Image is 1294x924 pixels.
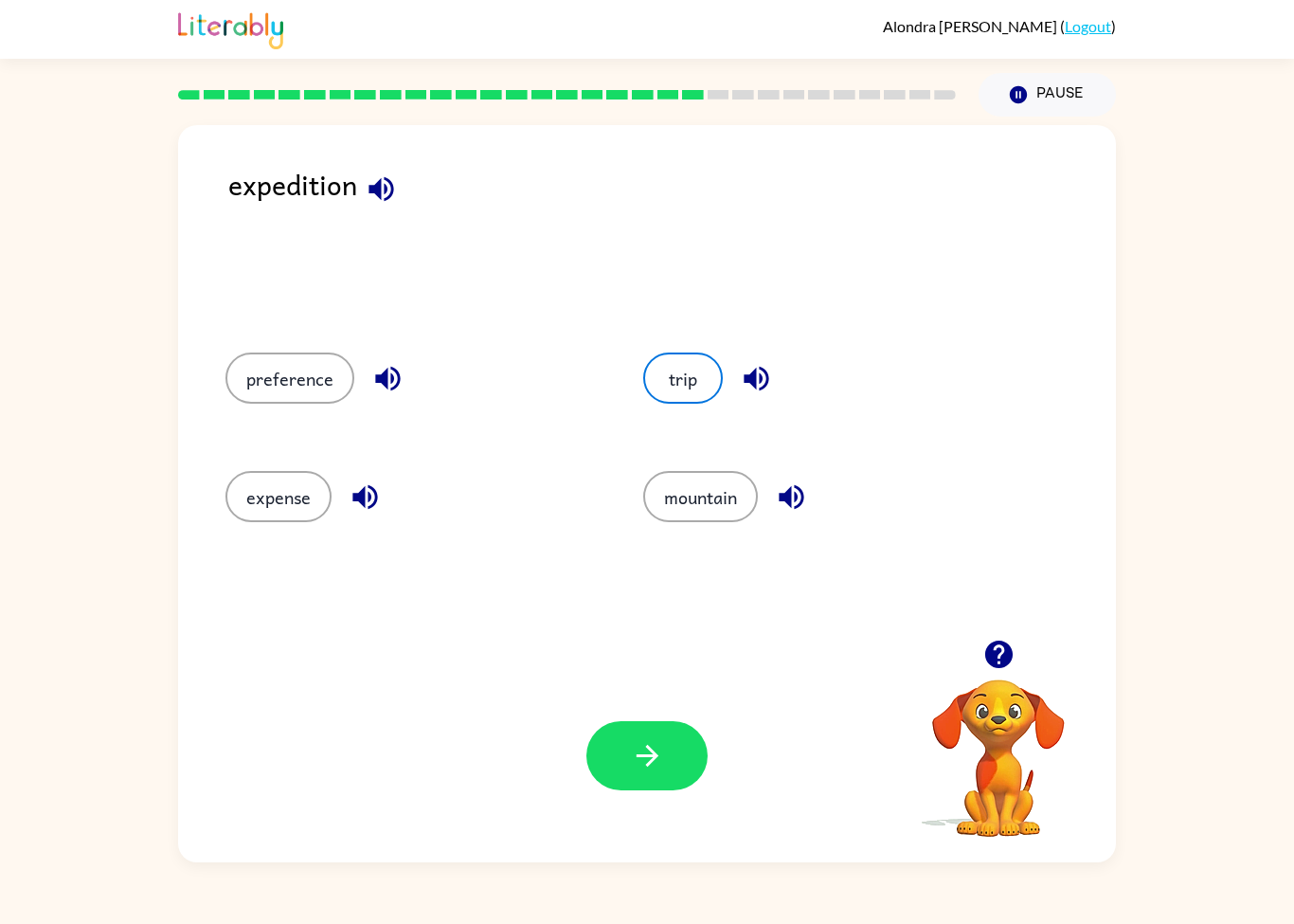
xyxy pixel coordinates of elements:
[178,8,283,49] img: Literably
[643,353,723,404] button: trip
[883,17,1060,35] span: Alondra [PERSON_NAME]
[643,471,758,522] button: mountain
[904,650,1093,840] video: Your browser must support playing .mp4 files to use Literably. Please try using another browser.
[979,73,1116,117] button: Pause
[228,163,1116,315] div: expedition
[225,471,332,522] button: expense
[883,17,1116,35] div: ( )
[225,353,354,404] button: preference
[1065,17,1111,35] a: Logout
